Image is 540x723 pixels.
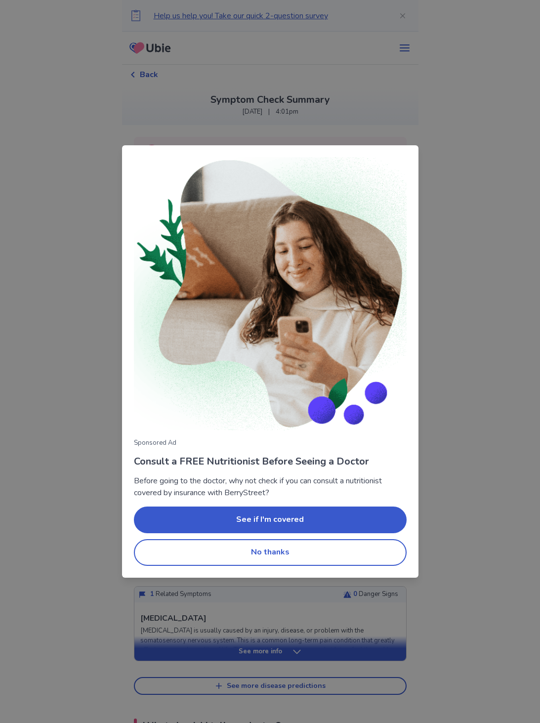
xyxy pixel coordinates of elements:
[134,157,407,430] img: Woman consulting with nutritionist on phone
[134,507,407,533] button: See if I'm covered
[134,454,407,469] p: Consult a FREE Nutritionist Before Seeing a Doctor
[134,539,407,566] button: No thanks
[134,475,407,499] p: Before going to the doctor, why not check if you can consult a nutritionist covered by insurance ...
[134,438,407,448] p: Sponsored Ad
